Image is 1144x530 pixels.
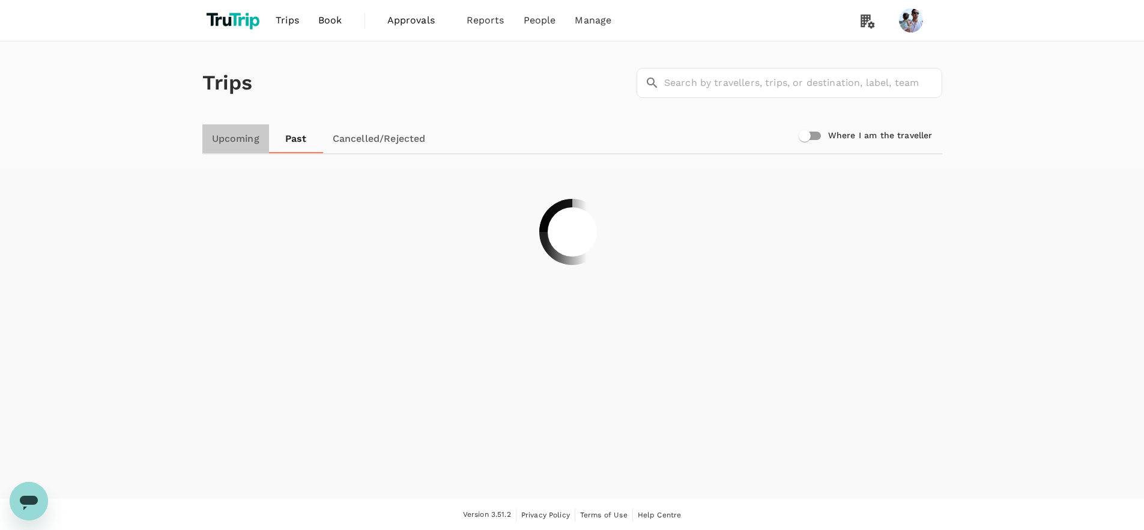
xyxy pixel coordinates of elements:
span: Help Centre [638,511,682,519]
input: Search by travellers, trips, or destination, label, team [664,68,942,98]
img: TruTrip logo [202,7,267,34]
span: Reports [467,13,504,28]
span: Privacy Policy [521,511,570,519]
a: Help Centre [638,508,682,522]
span: Manage [575,13,611,28]
span: Book [318,13,342,28]
h6: Where I am the traveller [828,129,933,142]
span: Trips [276,13,299,28]
h1: Trips [202,41,253,124]
img: Sani Gouw [899,8,923,32]
span: People [524,13,556,28]
span: Version 3.51.2 [463,509,511,521]
a: Past [269,124,323,153]
iframe: Button to launch messaging window [10,482,48,520]
a: Upcoming [202,124,269,153]
span: Approvals [387,13,447,28]
a: Cancelled/Rejected [323,124,435,153]
span: Terms of Use [580,511,628,519]
a: Privacy Policy [521,508,570,522]
a: Terms of Use [580,508,628,522]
